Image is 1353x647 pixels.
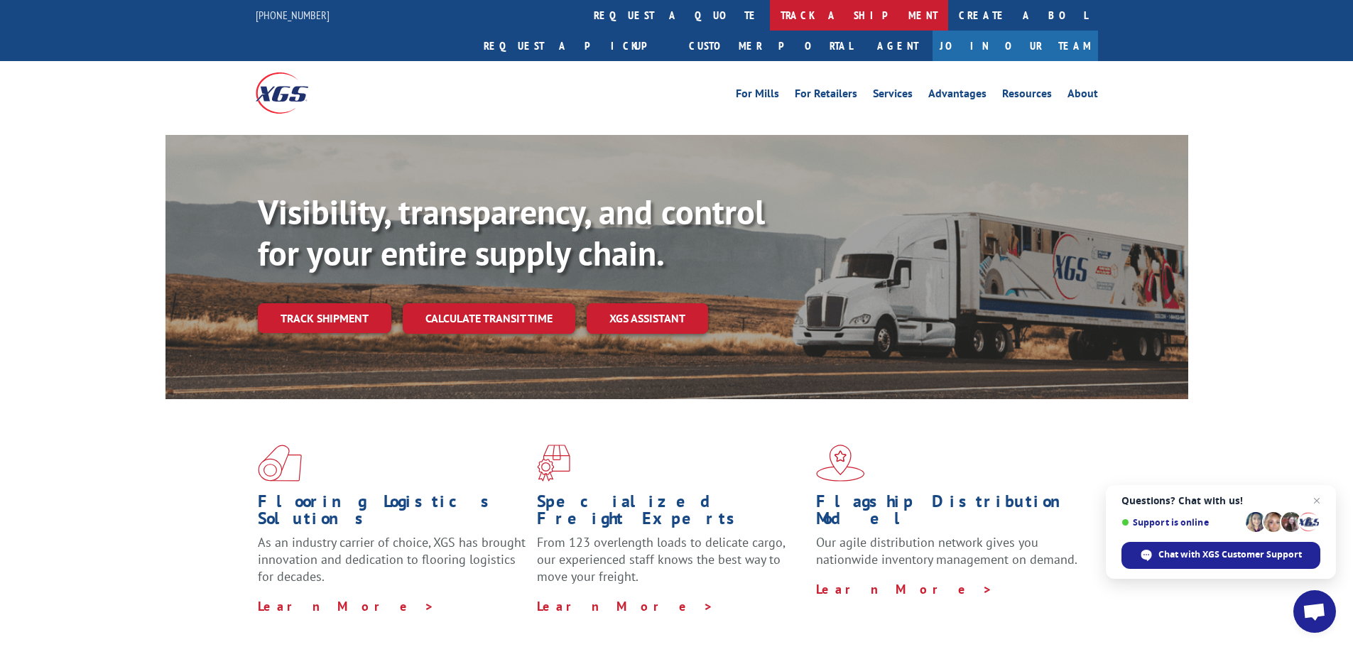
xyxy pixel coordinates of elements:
[258,445,302,482] img: xgs-icon-total-supply-chain-intelligence-red
[473,31,678,61] a: Request a pickup
[933,31,1098,61] a: Join Our Team
[795,88,857,104] a: For Retailers
[537,534,805,597] p: From 123 overlength loads to delicate cargo, our experienced staff knows the best way to move you...
[1002,88,1052,104] a: Resources
[537,493,805,534] h1: Specialized Freight Experts
[537,598,714,614] a: Learn More >
[1121,517,1241,528] span: Support is online
[1121,495,1320,506] span: Questions? Chat with us!
[258,303,391,333] a: Track shipment
[258,493,526,534] h1: Flooring Logistics Solutions
[258,598,435,614] a: Learn More >
[816,534,1077,567] span: Our agile distribution network gives you nationwide inventory management on demand.
[403,303,575,334] a: Calculate transit time
[1158,548,1302,561] span: Chat with XGS Customer Support
[1308,492,1325,509] span: Close chat
[928,88,987,104] a: Advantages
[816,445,865,482] img: xgs-icon-flagship-distribution-model-red
[256,8,330,22] a: [PHONE_NUMBER]
[258,190,765,275] b: Visibility, transparency, and control for your entire supply chain.
[258,534,526,585] span: As an industry carrier of choice, XGS has brought innovation and dedication to flooring logistics...
[873,88,913,104] a: Services
[678,31,863,61] a: Customer Portal
[587,303,708,334] a: XGS ASSISTANT
[1121,542,1320,569] div: Chat with XGS Customer Support
[1293,590,1336,633] div: Open chat
[863,31,933,61] a: Agent
[816,493,1085,534] h1: Flagship Distribution Model
[537,445,570,482] img: xgs-icon-focused-on-flooring-red
[736,88,779,104] a: For Mills
[1067,88,1098,104] a: About
[816,581,993,597] a: Learn More >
